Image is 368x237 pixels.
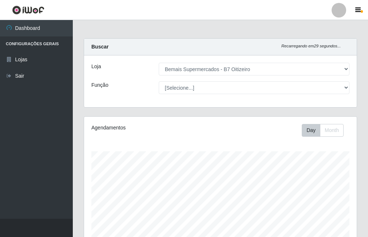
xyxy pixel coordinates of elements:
[91,63,101,70] label: Loja
[91,124,193,132] div: Agendamentos
[320,124,344,137] button: Month
[12,5,44,15] img: CoreUI Logo
[91,81,108,89] label: Função
[302,124,344,137] div: First group
[302,124,320,137] button: Day
[302,124,349,137] div: Toolbar with button groups
[91,44,108,50] strong: Buscar
[281,44,341,48] i: Recarregando em 29 segundos...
